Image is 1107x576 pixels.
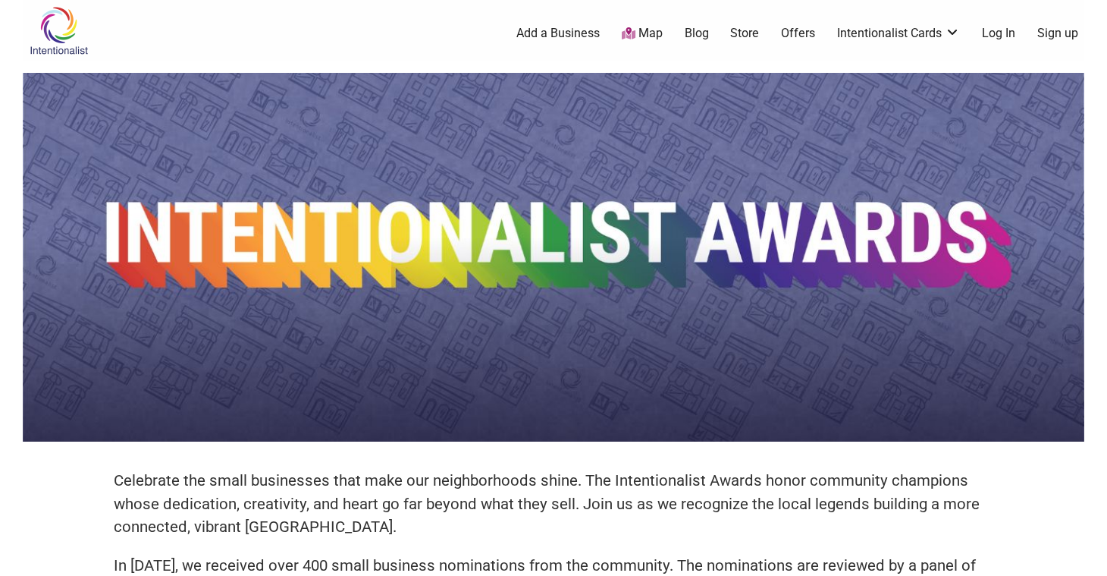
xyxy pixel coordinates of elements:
[837,25,960,42] a: Intentionalist Cards
[622,25,663,42] a: Map
[1037,25,1078,42] a: Sign up
[516,25,600,42] a: Add a Business
[781,25,815,42] a: Offers
[685,25,709,42] a: Blog
[114,469,993,539] p: Celebrate the small businesses that make our neighborhoods shine. The Intentionalist Awards honor...
[23,6,95,55] img: Intentionalist
[730,25,759,42] a: Store
[982,25,1015,42] a: Log In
